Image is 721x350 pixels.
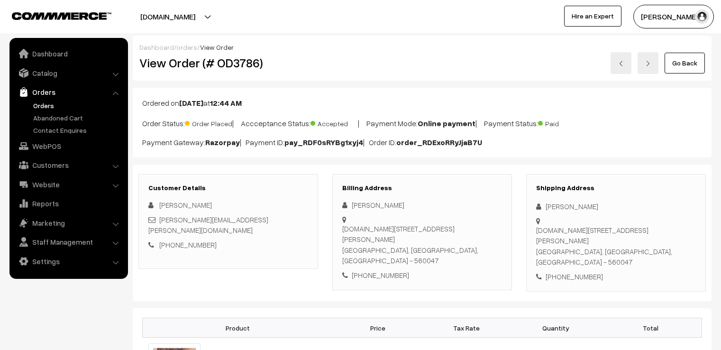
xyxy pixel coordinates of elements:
[12,138,125,155] a: WebPOS
[342,200,502,211] div: [PERSON_NAME]
[12,214,125,231] a: Marketing
[185,116,232,129] span: Order Placed
[12,64,125,82] a: Catalog
[142,137,702,148] p: Payment Gateway: | Payment ID: | Order ID:
[333,318,422,338] th: Price
[12,253,125,270] a: Settings
[148,215,268,235] a: [PERSON_NAME][EMAIL_ADDRESS][PERSON_NAME][DOMAIN_NAME]
[618,61,624,66] img: left-arrow.png
[31,113,125,123] a: Abandoned Cart
[12,176,125,193] a: Website
[142,116,702,129] p: Order Status: | Accceptance Status: | Payment Mode: | Payment Status:
[139,43,174,51] a: Dashboard
[205,138,240,147] b: Razorpay
[536,271,696,282] div: [PHONE_NUMBER]
[665,53,705,74] a: Go Back
[645,61,651,66] img: right-arrow.png
[695,9,709,24] img: user
[396,138,482,147] b: order_RDExoRRyJjaB7U
[31,125,125,135] a: Contact Enquires
[511,318,600,338] th: Quantity
[12,195,125,212] a: Reports
[418,119,475,128] b: Online payment
[342,270,502,281] div: [PHONE_NUMBER]
[538,116,585,129] span: Paid
[564,6,621,27] a: Hire an Expert
[176,43,197,51] a: orders
[342,223,502,266] div: [DOMAIN_NAME][STREET_ADDRESS][PERSON_NAME] [GEOGRAPHIC_DATA], [GEOGRAPHIC_DATA], [GEOGRAPHIC_DATA...
[148,184,308,192] h3: Customer Details
[12,157,125,174] a: Customers
[600,318,702,338] th: Total
[142,97,702,109] p: Ordered on at
[12,9,95,21] a: COMMMERCE
[31,101,125,111] a: Orders
[200,43,234,51] span: View Order
[107,5,228,28] button: [DOMAIN_NAME]
[12,12,111,19] img: COMMMERCE
[342,184,502,192] h3: Billing Address
[210,98,242,108] b: 12:44 AM
[12,45,125,62] a: Dashboard
[179,98,203,108] b: [DATE]
[310,116,358,129] span: Accepted
[536,225,696,267] div: [DOMAIN_NAME][STREET_ADDRESS][PERSON_NAME] [GEOGRAPHIC_DATA], [GEOGRAPHIC_DATA], [GEOGRAPHIC_DATA...
[536,184,696,192] h3: Shipping Address
[633,5,714,28] button: [PERSON_NAME]
[159,240,217,249] a: [PHONE_NUMBER]
[139,55,319,70] h2: View Order (# OD3786)
[12,83,125,101] a: Orders
[139,42,705,52] div: / /
[536,201,696,212] div: [PERSON_NAME]
[284,138,363,147] b: pay_RDF0sRYBg1xyj4
[143,318,333,338] th: Product
[159,201,212,209] span: [PERSON_NAME]
[422,318,511,338] th: Tax Rate
[12,233,125,250] a: Staff Management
